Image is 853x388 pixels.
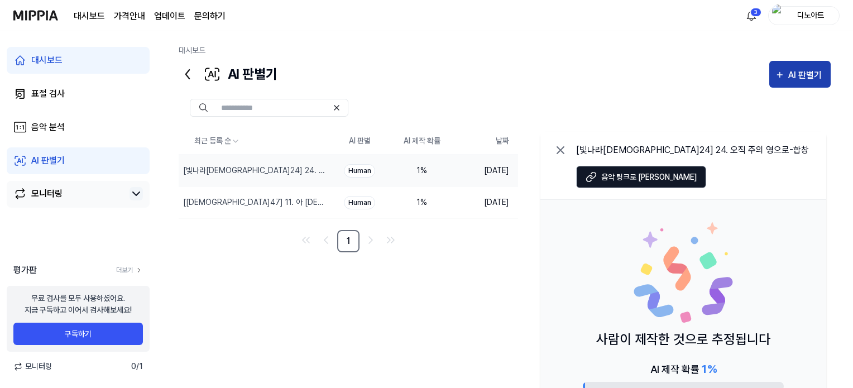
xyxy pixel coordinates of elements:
a: Go to last page [382,231,400,249]
button: 음악 링크로 [PERSON_NAME] [576,166,706,188]
td: [DATE] [453,155,518,186]
p: 사람이 제작한 것으로 추정됩니다 [596,329,770,349]
div: 모니터링 [31,187,63,200]
img: profile [772,4,785,27]
a: 대시보드 [7,47,150,74]
div: AI 제작 확률 [650,361,717,377]
button: 알림3 [742,7,760,25]
span: 음악 링크로 [PERSON_NAME] [601,171,697,183]
span: 모니터링 [13,361,52,372]
div: AI 판별기 [179,61,277,88]
a: 대시보드 [179,46,205,55]
th: 날짜 [453,128,518,155]
a: 가격안내 [114,9,145,23]
div: 음악 분석 [31,121,65,134]
img: Human [633,222,734,323]
img: Search [199,103,208,112]
a: Go to next page [362,231,380,249]
span: 평가판 [13,264,37,277]
div: AI 판별기 [31,154,65,167]
a: 음악 링크로 [PERSON_NAME] [576,174,706,185]
span: 1 % [702,362,717,376]
a: 표절 검사 [7,80,150,107]
div: [빛나라[DEMOGRAPHIC_DATA]24] 24. 오직 주의 영으로-합창 [576,143,809,157]
div: 1 % [400,197,444,208]
div: 무료 검사를 모두 사용하셨어요. 지금 구독하고 이어서 검사해보세요! [25,293,132,316]
th: AI 제작 확률 [391,128,453,155]
div: 디노아트 [789,9,832,21]
a: 1 [337,230,360,252]
div: 1 % [400,165,444,176]
nav: pagination [179,230,518,252]
div: [[DEMOGRAPHIC_DATA]47] 11. 아 [DEMOGRAPHIC_DATA]의 은혜로 - [PERSON_NAME] [183,197,326,208]
button: AI 판별기 [769,61,831,88]
div: Human [344,196,375,209]
th: AI 판별 [328,128,391,155]
button: profile디노아트 [768,6,840,25]
a: 더보기 [116,265,143,275]
a: 업데이트 [154,9,185,23]
a: Go to previous page [317,231,335,249]
div: [빛나라[DEMOGRAPHIC_DATA]24] 24. 오직 주의 영으로-합창 [183,165,326,176]
a: 대시보드 [74,9,105,23]
div: 표절 검사 [31,87,65,100]
a: 문의하기 [194,9,226,23]
div: 대시보드 [31,54,63,67]
a: AI 판별기 [7,147,150,174]
td: [DATE] [453,186,518,218]
img: 알림 [745,9,758,22]
button: 구독하기 [13,323,143,345]
div: 3 [750,8,761,17]
a: 모니터링 [13,187,125,200]
span: 0 / 1 [131,361,143,372]
a: 음악 분석 [7,114,150,141]
div: Human [344,164,375,178]
div: AI 판별기 [788,68,825,83]
a: Go to first page [297,231,315,249]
